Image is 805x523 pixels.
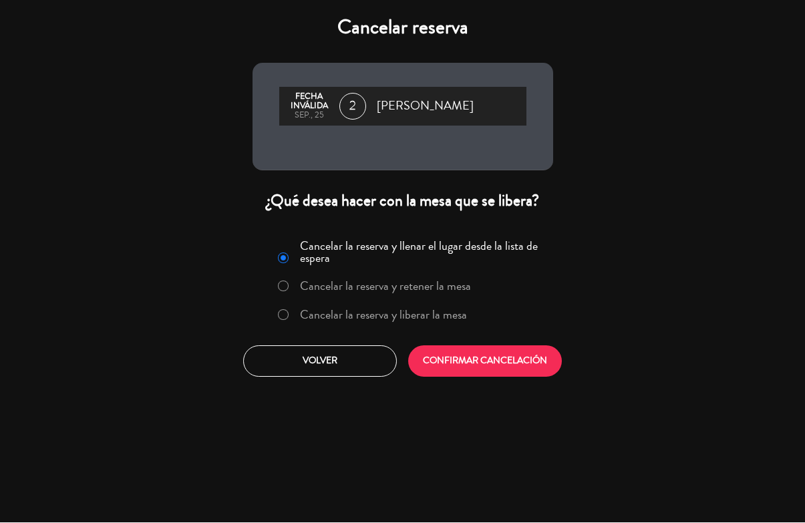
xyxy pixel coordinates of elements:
label: Cancelar la reserva y liberar la mesa [300,309,467,321]
span: 2 [339,94,366,120]
span: [PERSON_NAME] [377,97,474,117]
button: Volver [243,346,397,377]
div: sep., 25 [286,112,333,121]
label: Cancelar la reserva y retener la mesa [300,281,471,293]
h4: Cancelar reserva [253,16,553,40]
div: ¿Qué desea hacer con la mesa que se libera? [253,191,553,212]
div: Fecha inválida [286,93,333,112]
label: Cancelar la reserva y llenar el lugar desde la lista de espera [300,240,544,265]
button: CONFIRMAR CANCELACIÓN [408,346,562,377]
